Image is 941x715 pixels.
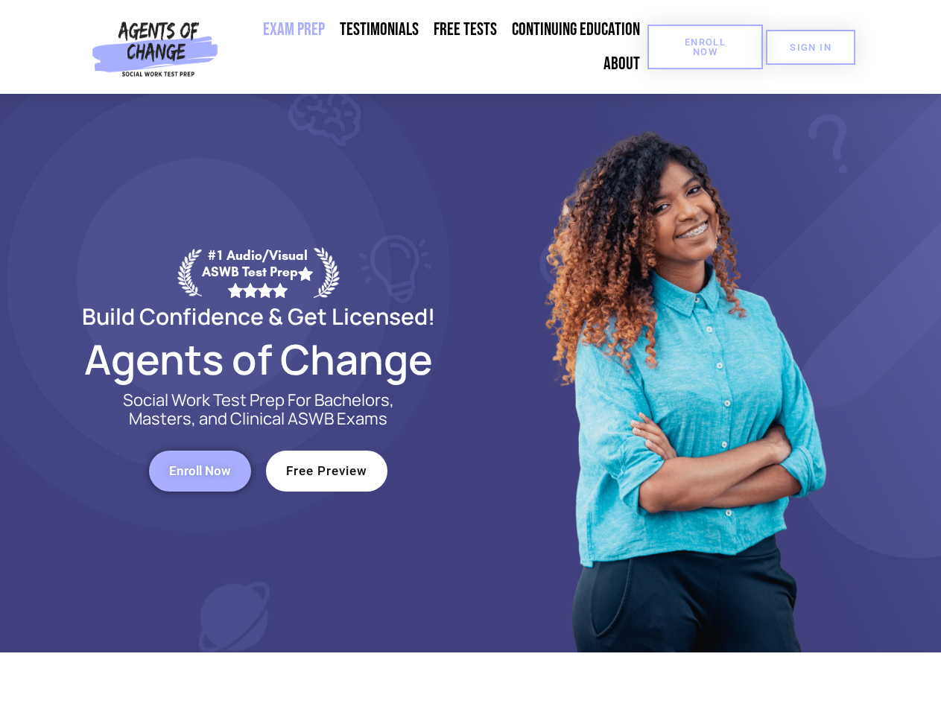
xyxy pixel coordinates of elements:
a: Free Tests [426,13,504,47]
div: #1 Audio/Visual ASWB Test Prep [202,247,314,297]
a: About [596,47,647,81]
a: Exam Prep [256,13,332,47]
h2: Agents of Change [46,342,471,376]
p: Social Work Test Prep For Bachelors, Masters, and Clinical ASWB Exams [106,391,411,428]
span: Free Preview [286,465,367,477]
a: Free Preview [266,451,387,492]
h2: Build Confidence & Get Licensed! [46,305,471,327]
span: Enroll Now [169,465,231,477]
a: SIGN IN [766,30,855,65]
span: Enroll Now [671,37,739,57]
a: Enroll Now [149,451,251,492]
img: Website Image 1 (1) [534,94,832,652]
span: SIGN IN [790,42,831,52]
nav: Menu [224,13,647,81]
a: Continuing Education [504,13,647,47]
a: Enroll Now [647,25,763,69]
a: Testimonials [332,13,426,47]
